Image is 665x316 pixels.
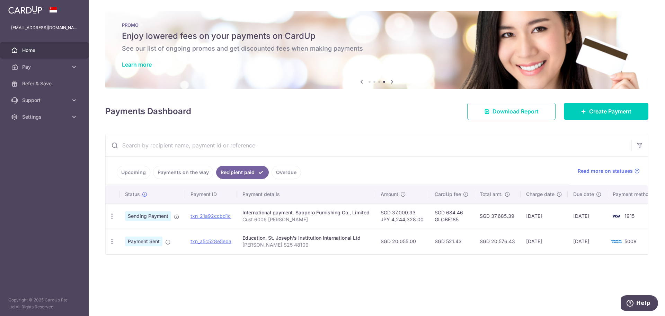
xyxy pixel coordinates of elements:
p: [EMAIL_ADDRESS][DOMAIN_NAME] [11,24,78,31]
p: [PERSON_NAME] S25 48109 [242,241,370,248]
a: Read more on statuses [578,168,640,174]
th: Payment details [237,185,375,203]
td: SGD 684.46 GLOBE185 [429,203,474,229]
input: Search by recipient name, payment id or reference [106,134,631,156]
a: Payments on the way [153,166,213,179]
h6: See our list of ongoing promos and get discounted fees when making payments [122,44,632,53]
p: PROMO [122,22,632,28]
a: Download Report [467,103,556,120]
a: Recipient paid [216,166,269,179]
span: Download Report [493,107,539,116]
span: Amount [381,191,398,198]
span: Total amt. [480,191,503,198]
a: Upcoming [117,166,150,179]
span: 5008 [624,238,637,244]
span: Due date [573,191,594,198]
span: Create Payment [589,107,631,116]
span: Home [22,47,68,54]
img: Bank Card [609,237,623,246]
div: Education. St. Joseph's Institution International Ltd [242,234,370,241]
th: Payment method [607,185,660,203]
td: SGD 521.43 [429,229,474,254]
td: SGD 20,576.43 [474,229,521,254]
img: CardUp [8,6,42,14]
td: SGD 20,055.00 [375,229,429,254]
td: SGD 37,000.93 JPY 4,244,328.00 [375,203,429,229]
a: Learn more [122,61,152,68]
h5: Enjoy lowered fees on your payments on CardUp [122,31,632,42]
a: txn_21a92ccbd1c [190,213,231,219]
a: txn_a5c528e5eba [190,238,231,244]
a: Overdue [272,166,301,179]
span: Charge date [526,191,555,198]
span: Pay [22,63,68,70]
td: SGD 37,685.39 [474,203,521,229]
td: [DATE] [521,229,568,254]
span: Read more on statuses [578,168,633,174]
td: [DATE] [568,229,607,254]
span: CardUp fee [435,191,461,198]
img: Latest Promos banner [105,11,648,89]
a: Create Payment [564,103,648,120]
span: Support [22,97,68,104]
span: Status [125,191,140,198]
td: [DATE] [568,203,607,229]
span: 1915 [624,213,635,219]
div: International payment. Sapporo Furnishing Co., Limited [242,209,370,216]
img: Bank Card [609,212,623,220]
th: Payment ID [185,185,237,203]
span: Refer & Save [22,80,68,87]
iframe: Opens a widget where you can find more information [621,295,658,313]
span: Settings [22,113,68,120]
p: Cust 6006 [PERSON_NAME] [242,216,370,223]
h4: Payments Dashboard [105,105,191,118]
span: Payment Sent [125,237,162,246]
td: [DATE] [521,203,568,229]
span: Sending Payment [125,211,171,221]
